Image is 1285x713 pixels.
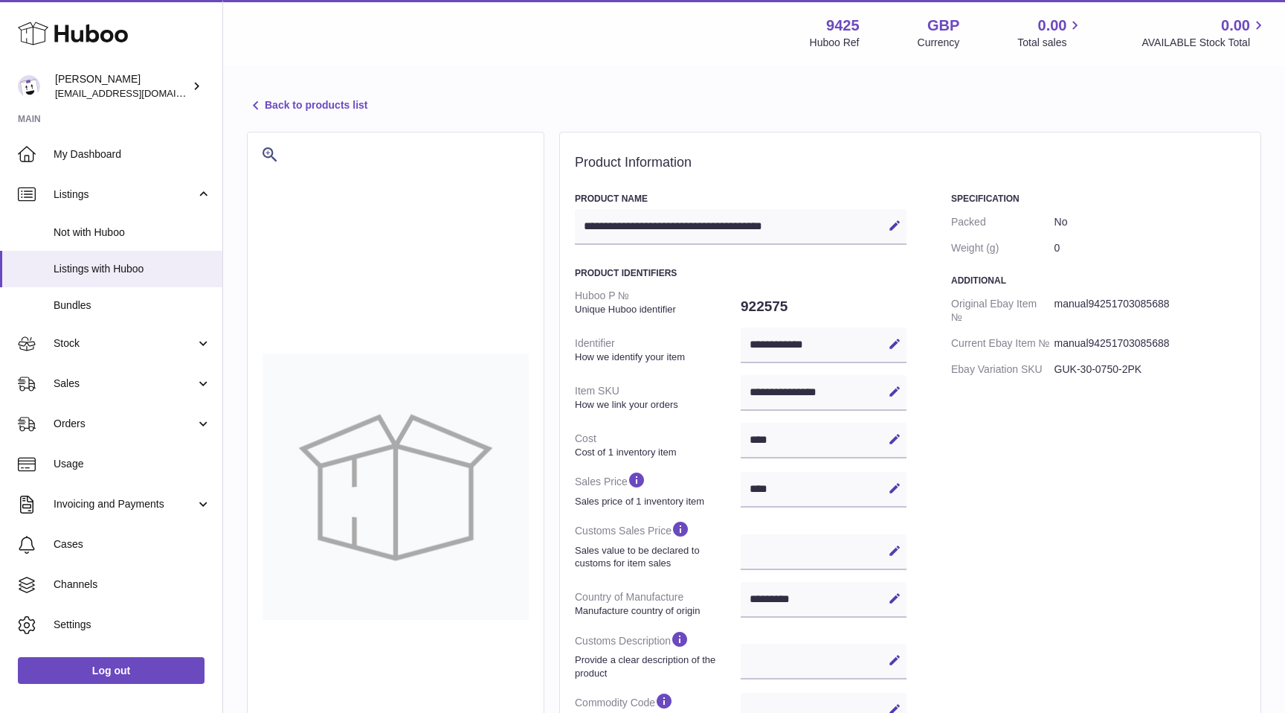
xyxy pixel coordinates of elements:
[1054,356,1246,383] dd: GUK-30-0750-2PK
[54,298,211,313] span: Bundles
[927,16,959,36] strong: GBP
[1141,36,1267,50] span: AVAILABLE Stock Total
[18,75,40,97] img: Huboo@cbdmd.com
[575,155,1246,171] h2: Product Information
[575,604,737,618] strong: Manufacture country of origin
[54,537,211,551] span: Cases
[54,618,211,632] span: Settings
[826,16,860,36] strong: 9425
[575,544,737,570] strong: Sales value to be declared to customs for item sales
[54,377,196,391] span: Sales
[54,497,196,511] span: Invoicing and Payments
[1054,330,1246,356] dd: manual94251703085688
[575,398,737,412] strong: How we link your orders
[575,653,737,680] strong: Provide a clear description of the product
[1141,16,1267,50] a: 0.00 AVAILABLE Stock Total
[54,578,211,592] span: Channels
[1054,291,1246,331] dd: manual94251703085688
[951,275,1246,287] h3: Additional
[575,464,741,514] dt: Sales Price
[810,36,860,50] div: Huboo Ref
[575,584,741,623] dt: Country of Manufacture
[54,336,196,351] span: Stock
[951,291,1054,331] dt: Original Ebay Item №
[951,356,1054,383] dt: Ebay Variation SKU
[1038,16,1067,36] span: 0.00
[575,303,737,316] strong: Unique Huboo identifier
[54,188,196,202] span: Listings
[55,72,189,100] div: [PERSON_NAME]
[1054,209,1246,235] dd: No
[1221,16,1250,36] span: 0.00
[918,36,960,50] div: Currency
[54,226,211,240] span: Not with Huboo
[575,514,741,575] dt: Customs Sales Price
[951,193,1246,205] h3: Specification
[54,262,211,276] span: Listings with Huboo
[18,657,204,684] a: Log out
[575,193,906,205] h3: Product Name
[951,209,1054,235] dt: Packed
[575,495,737,508] strong: Sales price of 1 inventory item
[247,97,367,115] a: Back to products list
[263,354,529,620] img: no-photo-large.jpg
[1017,16,1083,50] a: 0.00 Total sales
[54,417,196,431] span: Orders
[54,147,211,162] span: My Dashboard
[575,378,741,417] dt: Item SKU
[741,291,906,322] dd: 922575
[575,426,741,464] dt: Cost
[575,283,741,322] dt: Huboo P №
[575,330,741,369] dt: Identifier
[1054,235,1246,261] dd: 0
[1017,36,1083,50] span: Total sales
[575,624,741,685] dt: Customs Description
[54,457,211,471] span: Usage
[575,351,737,364] strong: How we identify your item
[55,87,219,99] span: [EMAIL_ADDRESS][DOMAIN_NAME]
[951,330,1054,356] dt: Current Ebay Item №
[951,235,1054,261] dt: Weight (g)
[575,446,737,459] strong: Cost of 1 inventory item
[575,267,906,279] h3: Product Identifiers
